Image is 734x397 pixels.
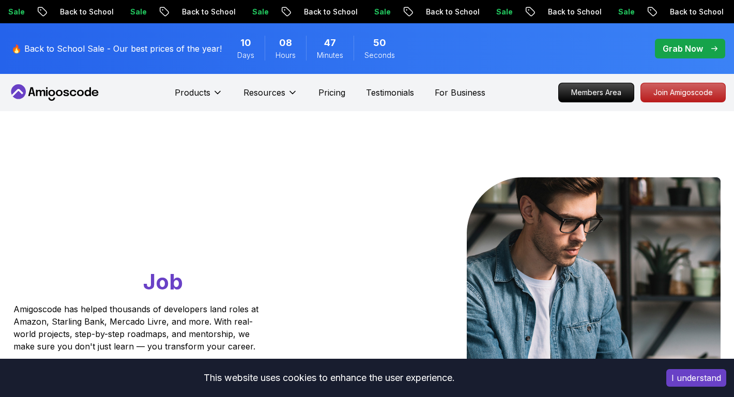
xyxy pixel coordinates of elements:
[240,36,251,50] span: 10 Days
[663,42,703,55] p: Grab Now
[13,177,298,297] h1: Go From Learning to Hired: Master Java, Spring Boot & Cloud Skills That Get You the
[120,7,153,17] p: Sale
[558,83,634,102] a: Members Area
[608,7,641,17] p: Sale
[366,86,414,99] a: Testimonials
[242,7,275,17] p: Sale
[175,86,223,107] button: Products
[276,50,296,60] span: Hours
[324,36,336,50] span: 47 Minutes
[364,50,395,60] span: Seconds
[435,86,485,99] a: For Business
[294,7,364,17] p: Back to School
[364,7,397,17] p: Sale
[172,7,242,17] p: Back to School
[660,7,730,17] p: Back to School
[50,7,120,17] p: Back to School
[243,86,285,99] p: Resources
[243,86,298,107] button: Resources
[143,268,183,295] span: Job
[318,86,345,99] a: Pricing
[279,36,292,50] span: 8 Hours
[559,83,634,102] p: Members Area
[8,367,651,389] div: This website uses cookies to enhance the user experience.
[373,36,386,50] span: 50 Seconds
[11,42,222,55] p: 🔥 Back to School Sale - Our best prices of the year!
[666,369,726,387] button: Accept cookies
[416,7,486,17] p: Back to School
[175,86,210,99] p: Products
[317,50,343,60] span: Minutes
[237,50,254,60] span: Days
[640,83,726,102] a: Join Amigoscode
[538,7,608,17] p: Back to School
[486,7,519,17] p: Sale
[13,303,262,353] p: Amigoscode has helped thousands of developers land roles at Amazon, Starling Bank, Mercado Livre,...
